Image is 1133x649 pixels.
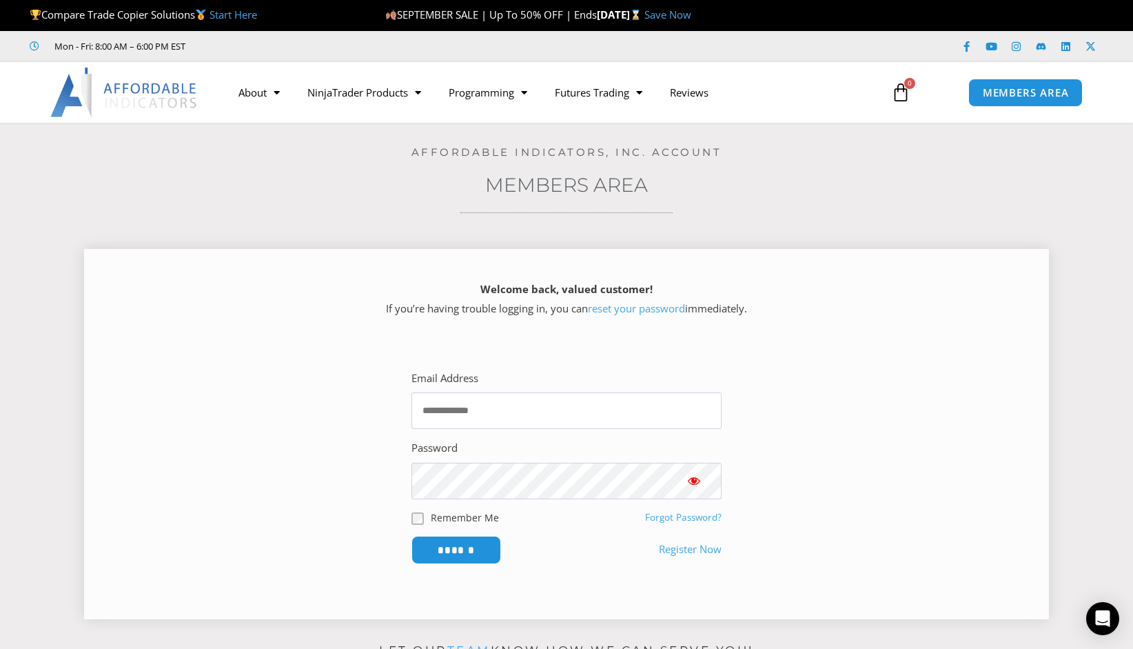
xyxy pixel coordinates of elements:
[225,77,875,108] nav: Menu
[411,369,478,388] label: Email Address
[656,77,722,108] a: Reviews
[968,79,1083,107] a: MEMBERS AREA
[666,463,722,499] button: Show password
[431,510,499,525] label: Remember Me
[30,8,257,21] span: Compare Trade Copier Solutions
[435,77,541,108] a: Programming
[541,77,656,108] a: Futures Trading
[645,511,722,523] a: Forgot Password?
[870,72,931,112] a: 0
[644,8,691,21] a: Save Now
[597,8,644,21] strong: [DATE]
[210,8,257,21] a: Start Here
[205,39,411,53] iframe: Customer reviews powered by Trustpilot
[1086,602,1119,635] div: Open Intercom Messenger
[983,88,1069,98] span: MEMBERS AREA
[108,280,1025,319] p: If you’re having trouble logging in, you can immediately.
[386,10,396,20] img: 🍂
[30,10,41,20] img: 🏆
[588,301,685,315] a: reset your password
[50,68,198,117] img: LogoAI | Affordable Indicators – NinjaTrader
[411,439,458,458] label: Password
[225,77,294,108] a: About
[631,10,641,20] img: ⌛
[294,77,435,108] a: NinjaTrader Products
[485,173,648,197] a: Members Area
[196,10,206,20] img: 🥇
[385,8,597,21] span: SEPTEMBER SALE | Up To 50% OFF | Ends
[480,282,653,296] strong: Welcome back, valued customer!
[411,146,722,159] a: Affordable Indicators, Inc. Account
[659,540,722,559] a: Register Now
[51,38,185,54] span: Mon - Fri: 8:00 AM – 6:00 PM EST
[904,78,915,89] span: 0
